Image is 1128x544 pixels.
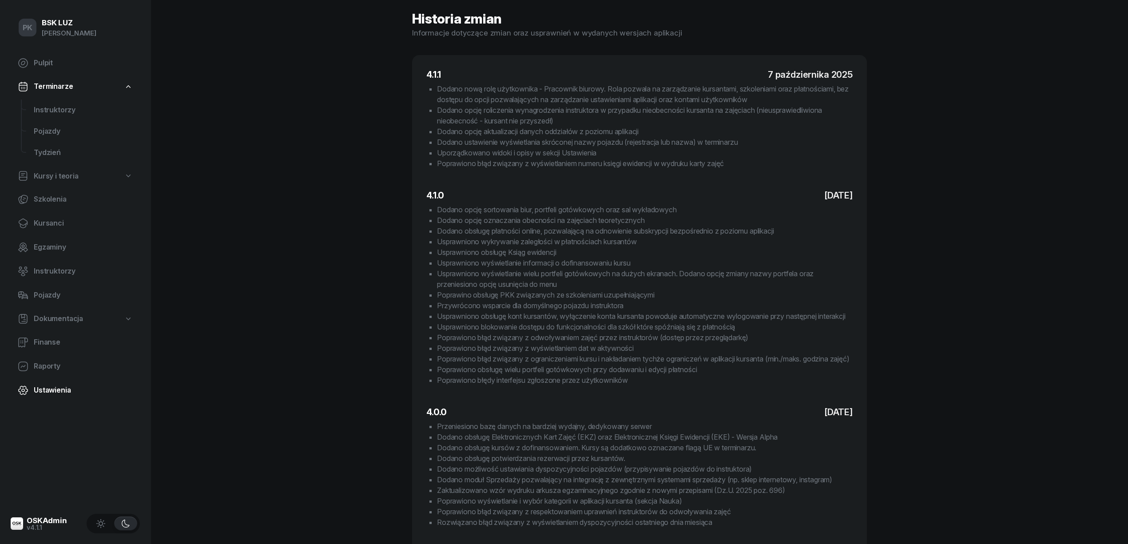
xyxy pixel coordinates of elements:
li: Poprawiono wyświetlanie i wybór kategorii w aplikacji kursanta (sekcja Nauka) [437,496,853,506]
a: Dokumentacja [11,309,140,329]
div: v4.1.1 [27,524,67,531]
span: Kursy i teoria [34,171,79,182]
a: Ustawienia [11,380,140,401]
a: Pojazdy [27,121,140,142]
dt: 4.1.1 [426,69,853,80]
li: Poprawiono obsługę wielu portfeli gotówkowych przy dodawaniu i edycji płatności [437,364,853,375]
li: Dodano możliwość ustawiania dyspozycyjności pojazdów (przypisywanie pojazdów do instruktora) [437,464,853,474]
span: Pojazdy [34,290,133,301]
dt: 4.1.0 [426,190,853,201]
li: Usprawniono wyświetlanie informacji o dofinansowaniu kursu [437,258,853,268]
a: Instruktorzy [27,99,140,121]
span: Szkolenia [34,194,133,205]
li: Usprawniono wyświetlanie wielu portfeli gotówkowych na dużych ekranach. Dodano opcję zmiany nazwy... [437,268,853,290]
li: Poprawiono błąd związany z ograniczeniami kursu i nakładaniem tychże ograniczeń w aplikacji kursa... [437,353,853,364]
div: [PERSON_NAME] [42,28,96,39]
a: Kursanci [11,213,140,234]
li: Dodano opcję aktualizacji danych oddziałów z poziomu aplikacji [437,126,853,137]
a: Kursy i teoria [11,166,140,187]
a: Finanse [11,332,140,353]
span: 7 października 2025 [768,69,853,80]
span: Pojazdy [34,126,133,137]
li: Zaktualizowano wzór wydruku arkusza egzaminacyjnego zgodnie z nowymi przepisami (Dz.U. 2025 poz. ... [437,485,853,496]
span: [DATE] [824,190,853,201]
span: Ustawienia [34,385,133,396]
li: Dodano obsługę kursów z dofinansowaniem. Kursy są dodatkowo oznaczane flagą UE w terminarzu. [437,442,853,453]
span: Instruktorzy [34,266,133,277]
li: Poprawiono błąd związany z wyświetlaniem numeru księgi ewidencji w wydruku karty zajęć [437,158,853,169]
a: Instruktorzy [11,261,140,282]
span: Tydzień [34,147,133,159]
li: Rozwiązano błąd związany z wyświetlaniem dyspozycyjności ostatniego dnia miesiąca [437,517,853,528]
a: Tydzień [27,142,140,163]
li: Usprawniono wykrywanie zaległości w płatnościach kursantów [437,236,853,247]
span: Kursanci [34,218,133,229]
a: Raporty [11,356,140,377]
span: Dokumentacja [34,313,83,325]
li: Dodano obsługę płatności online, pozwalającą na odnowienie subskrypcji bezpośrednio z poziomu apl... [437,226,853,236]
li: Dodano nową rolę użytkownika - Pracownik biurowy. Rola pozwala na zarządzanie kursantami, szkolen... [437,83,853,105]
li: Dodano opcję oznaczania obecności na zajęciach teoretycznych [437,215,853,226]
span: Pulpit [34,57,133,69]
li: Uporządkowano widoki i opisy w sekcji Ustawienia [437,147,853,158]
li: Poprawiono błąd związany z respektowaniem uprawnień instruktorów do odwoływania zajęć [437,506,853,517]
li: Poprawiono błąd związany z odwoływaniem zajęć przez instruktorów (dostęp przez przeglądarkę) [437,332,853,343]
p: Informacje dotyczące zmian oraz usprawnień w wydanych wersjach aplikacji [412,27,867,39]
span: [DATE] [824,407,853,417]
h2: Historia zmian [412,11,867,27]
li: Dodano opcję roliczenia wynagrodzenia instruktora w przypadku nieobecności kursanta na zajęciach ... [437,105,853,126]
li: Poprawiono błędy interfejsu zgłoszone przez użytkowników [437,375,853,385]
li: Poprawino obsługę PKK związanych ze szkoleniami uzupełniającymi [437,290,853,300]
li: Poprawiono błąd związany z wyświetlaniem dat w aktywności [437,343,853,353]
span: PK [23,24,33,32]
span: Finanse [34,337,133,348]
li: Usprawniono obsługę Ksiąg ewidencji [437,247,853,258]
li: Dodano opcję sortowania biur, portfeli gotówkowych oraz sal wykładowych [437,204,853,215]
li: Dodano moduł Sprzedaży pozwalający na integrację z zewnętrznymi systemami sprzedaży (np. sklep in... [437,474,853,485]
img: logo-xs@2x.png [11,517,23,530]
span: Raporty [34,361,133,372]
span: Terminarze [34,81,73,92]
span: Instruktorzy [34,104,133,116]
a: Pojazdy [11,285,140,306]
div: OSKAdmin [27,517,67,524]
li: Przeniesiono bazę danych na bardziej wydajny, dedykowany serwer [437,421,853,432]
li: Dodano ustawienie wyświetlania skróconej nazwy pojazdu (rejestracja lub nazwa) w terminarzu [437,137,853,147]
li: Dodano obsługę Elektronicznych Kart Zajęć (EKZ) oraz Elektronicznej Księgi Ewidencji (EKE) - Wers... [437,432,853,442]
span: Egzaminy [34,242,133,253]
a: Pulpit [11,52,140,74]
div: BSK LUZ [42,19,96,27]
dt: 4.0.0 [426,407,853,417]
a: Egzaminy [11,237,140,258]
li: Usprawniono blokowanie dostępu do funkcjonalności dla szkół które spóźniają się z płatnością [437,322,853,332]
a: Szkolenia [11,189,140,210]
li: Dodano obsługę potwierdzania rezerwacji przez kursantów. [437,453,853,464]
li: Przywrócono wsparcie dla domyślnego pojazdu instruktora [437,300,853,311]
li: Usprawniono obsługę kont kursantów, wyłączenie konta kursanta powoduje automatyczne wylogowanie p... [437,311,853,322]
a: Terminarze [11,76,140,97]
